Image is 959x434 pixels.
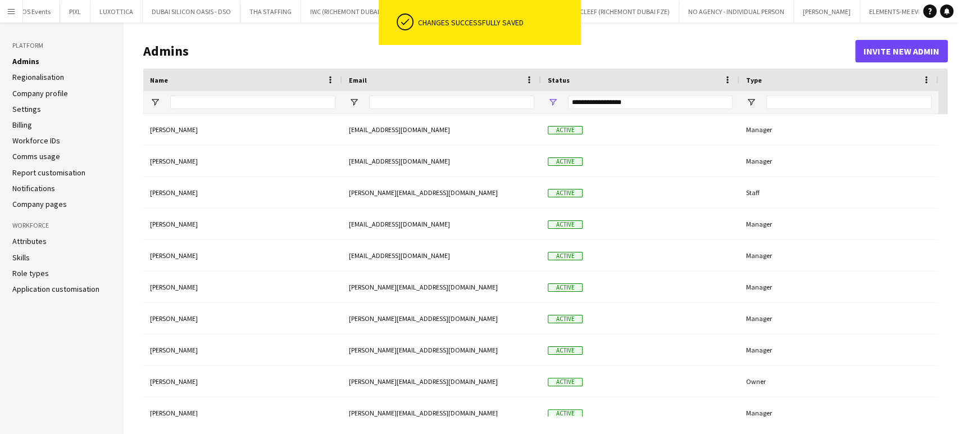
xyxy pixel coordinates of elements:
[143,177,342,208] div: [PERSON_NAME]
[2,1,60,22] button: ECLOS Events
[739,303,938,334] div: Manager
[746,76,762,84] span: Type
[143,272,342,302] div: [PERSON_NAME]
[12,236,47,246] a: Attributes
[548,283,583,292] span: Active
[739,146,938,177] div: Manager
[548,157,583,166] span: Active
[342,334,541,365] div: [PERSON_NAME][EMAIL_ADDRESS][DOMAIN_NAME]
[143,334,342,365] div: [PERSON_NAME]
[349,97,359,107] button: Open Filter Menu
[739,209,938,239] div: Manager
[143,366,342,397] div: [PERSON_NAME]
[548,409,583,418] span: Active
[342,177,541,208] div: [PERSON_NAME][EMAIL_ADDRESS][DOMAIN_NAME]
[12,220,111,230] h3: Workforce
[170,96,335,109] input: Name Filter Input
[739,334,938,365] div: Manager
[369,96,534,109] input: Email Filter Input
[12,56,39,66] a: Admins
[342,303,541,334] div: [PERSON_NAME][EMAIL_ADDRESS][DOMAIN_NAME]
[12,151,60,161] a: Comms usage
[418,17,576,28] div: Changes successfully saved
[150,97,160,107] button: Open Filter Menu
[143,209,342,239] div: [PERSON_NAME]
[12,40,111,51] h3: Platform
[60,1,90,22] button: PIXL
[143,303,342,334] div: [PERSON_NAME]
[548,252,583,260] span: Active
[349,76,367,84] span: Email
[12,72,64,82] a: Regionalisation
[12,252,30,263] a: Skills
[12,199,67,209] a: Company pages
[739,397,938,428] div: Manager
[301,1,403,22] button: IWC (RICHEMONT DUBAI FZE)
[342,272,541,302] div: [PERSON_NAME][EMAIL_ADDRESS][DOMAIN_NAME]
[746,97,756,107] button: Open Filter Menu
[12,104,41,114] a: Settings
[766,96,931,109] input: Type Filter Input
[342,240,541,271] div: [EMAIL_ADDRESS][DOMAIN_NAME]
[739,272,938,302] div: Manager
[143,43,855,60] h1: Admins
[548,76,570,84] span: Status
[739,366,938,397] div: Owner
[679,1,794,22] button: NO AGENCY - INDIVIDUAL PERSON
[143,240,342,271] div: [PERSON_NAME]
[548,189,583,197] span: Active
[12,268,49,278] a: Role types
[855,40,948,62] button: Invite new admin
[739,177,938,208] div: Staff
[342,209,541,239] div: [EMAIL_ADDRESS][DOMAIN_NAME]
[548,315,583,323] span: Active
[342,114,541,145] div: [EMAIL_ADDRESS][DOMAIN_NAME]
[143,146,342,177] div: [PERSON_NAME]
[143,114,342,145] div: [PERSON_NAME]
[342,366,541,397] div: [PERSON_NAME][EMAIL_ADDRESS][DOMAIN_NAME]
[143,1,240,22] button: DUBAI SILICON OASIS - DSO
[90,1,143,22] button: LUXOTTICA
[548,220,583,229] span: Active
[739,114,938,145] div: Manager
[342,146,541,177] div: [EMAIL_ADDRESS][DOMAIN_NAME]
[12,135,60,146] a: Workforce IDs
[739,240,938,271] div: Manager
[240,1,301,22] button: THA STAFFING
[12,284,99,294] a: Application customisation
[558,1,679,22] button: VAN CLEEF (RICHEMONT DUBAI FZE)
[548,97,558,107] button: Open Filter Menu
[12,183,55,193] a: Notifications
[12,88,68,98] a: Company profile
[548,378,583,386] span: Active
[143,397,342,428] div: [PERSON_NAME]
[12,120,32,130] a: Billing
[150,76,168,84] span: Name
[794,1,860,22] button: [PERSON_NAME]
[548,346,583,355] span: Active
[548,126,583,134] span: Active
[12,168,85,178] a: Report customisation
[342,397,541,428] div: [PERSON_NAME][EMAIL_ADDRESS][DOMAIN_NAME]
